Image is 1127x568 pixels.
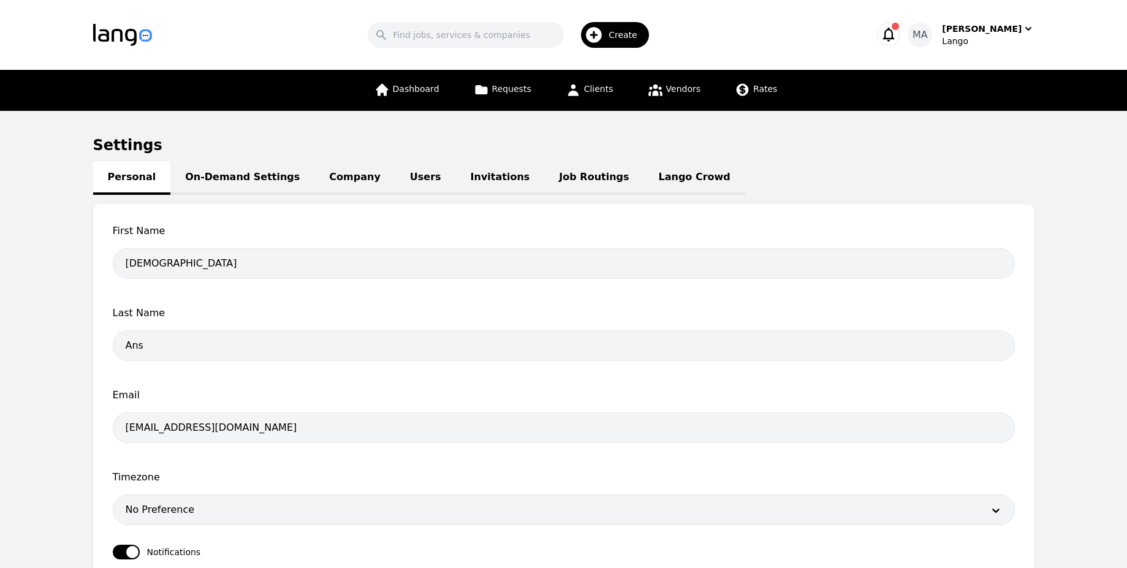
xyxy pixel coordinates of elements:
[395,161,456,195] a: Users
[584,84,613,94] span: Clients
[368,22,564,48] input: Find jobs, services & companies
[640,70,708,111] a: Vendors
[113,224,1015,238] span: First Name
[753,84,777,94] span: Rates
[609,29,646,41] span: Create
[544,161,643,195] a: Job Routings
[170,161,314,195] a: On-Demand Settings
[113,330,1015,361] input: Last Name
[942,35,1034,47] div: Lango
[393,84,439,94] span: Dashboard
[644,161,745,195] a: Lango Crowd
[913,28,928,42] span: MA
[558,70,621,111] a: Clients
[367,70,447,111] a: Dashboard
[113,306,1015,320] span: Last Name
[666,84,700,94] span: Vendors
[113,412,1015,443] input: Email
[466,70,539,111] a: Requests
[113,388,1015,403] span: Email
[314,161,395,195] a: Company
[492,84,531,94] span: Requests
[113,248,1015,279] input: First Name
[93,24,152,46] img: Logo
[908,23,1034,47] button: MA[PERSON_NAME]Lango
[942,23,1022,35] div: [PERSON_NAME]
[113,470,1015,485] span: Timezone
[93,135,1034,155] h1: Settings
[456,161,545,195] a: Invitations
[727,70,784,111] a: Rates
[147,546,201,558] span: Notifications
[564,17,656,53] button: Create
